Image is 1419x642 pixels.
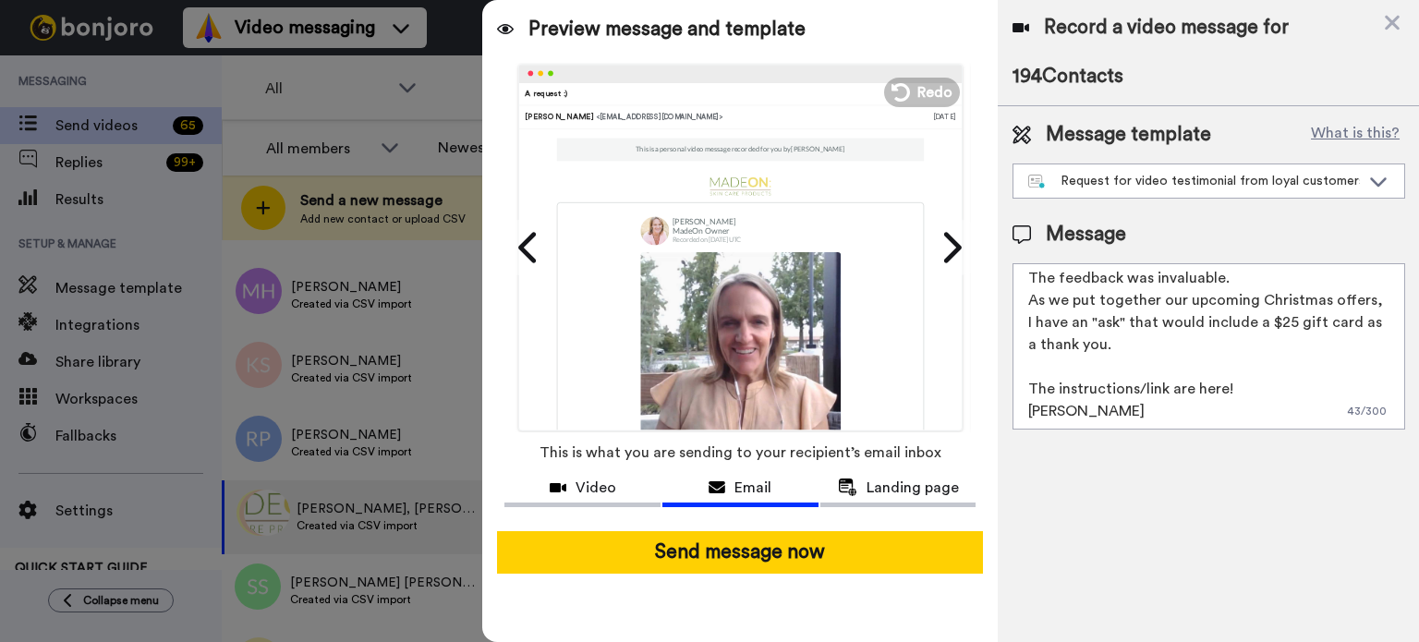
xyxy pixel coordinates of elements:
img: nextgen-template.svg [1028,175,1046,189]
span: This is what you are sending to your recipient’s email inbox [540,432,941,473]
img: 36332abc-720e-4467-8b9e-22af4a6fe9c0-1676034223.jpg [640,216,669,245]
img: logo_orange.svg [30,30,44,44]
img: ec453d13-a6a3-432f-9ac0-3bcff4cb507c [706,176,775,196]
img: website_grey.svg [30,48,44,63]
div: Request for video testimonial from loyal customers for $25 [1028,172,1360,190]
textarea: Hello {first_name|there}, Thanks for filling out our holiday survey! The feedback was invaluable.... [1013,263,1405,430]
p: Recorded on [DATE] UTC [673,235,741,244]
img: Z [640,251,841,452]
img: tab_domain_overview_orange.svg [50,107,65,122]
p: This is a personal video message recorded for you by [PERSON_NAME] [636,145,845,154]
span: Message [1046,221,1126,248]
div: Domain: [DOMAIN_NAME] [48,48,203,63]
span: Landing page [867,477,959,499]
p: MadeOn Owner [673,226,741,236]
img: tab_keywords_by_traffic_grey.svg [184,107,199,122]
div: Keywords by Traffic [204,109,311,121]
button: What is this? [1305,121,1405,149]
span: Email [734,477,771,499]
button: Send message now [497,531,983,574]
span: Video [576,477,616,499]
p: [PERSON_NAME] [673,217,741,226]
div: v 4.0.25 [52,30,91,44]
div: Domain Overview [70,109,165,121]
div: [PERSON_NAME] [525,111,933,122]
div: [DATE] [932,111,955,122]
span: Message template [1046,121,1211,149]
